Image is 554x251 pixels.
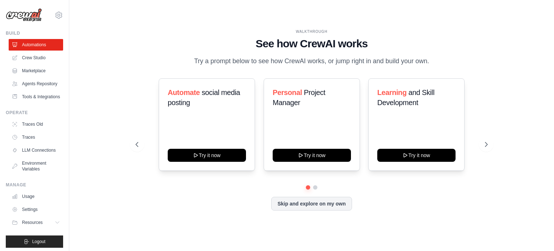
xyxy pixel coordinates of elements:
button: Resources [9,217,63,228]
h1: See how CrewAI works [136,37,488,50]
div: Manage [6,182,63,188]
button: Try it now [273,149,351,162]
div: Operate [6,110,63,116]
a: Usage [9,191,63,202]
a: Marketplace [9,65,63,77]
button: Logout [6,235,63,248]
a: Environment Variables [9,157,63,175]
p: Try a prompt below to see how CrewAI works, or jump right in and build your own. [190,56,433,66]
span: Personal [273,88,302,96]
span: Automate [168,88,200,96]
span: Resources [22,220,43,225]
span: social media posting [168,88,240,107]
div: Build [6,30,63,36]
button: Try it now [377,149,456,162]
div: WALKTHROUGH [136,29,488,34]
iframe: Chat Widget [518,216,554,251]
a: Traces [9,131,63,143]
button: Try it now [168,149,246,162]
a: Traces Old [9,118,63,130]
a: Tools & Integrations [9,91,63,103]
img: Logo [6,8,42,22]
span: Learning [377,88,406,96]
button: Skip and explore on my own [271,197,352,211]
span: Project Manager [273,88,325,107]
span: Logout [32,239,45,244]
a: Settings [9,204,63,215]
a: LLM Connections [9,144,63,156]
a: Agents Repository [9,78,63,90]
a: Automations [9,39,63,51]
a: Crew Studio [9,52,63,64]
span: and Skill Development [377,88,434,107]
